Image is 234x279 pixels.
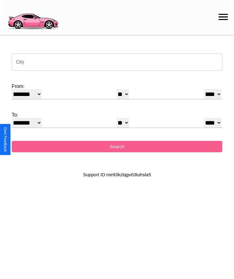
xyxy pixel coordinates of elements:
label: To: [12,112,222,118]
img: logo [5,3,61,31]
label: From: [12,84,222,89]
button: Search [12,141,222,152]
p: Support ID: me93kzlqgv03tuhsla5 [83,170,151,179]
div: Give Feedback [3,127,7,152]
